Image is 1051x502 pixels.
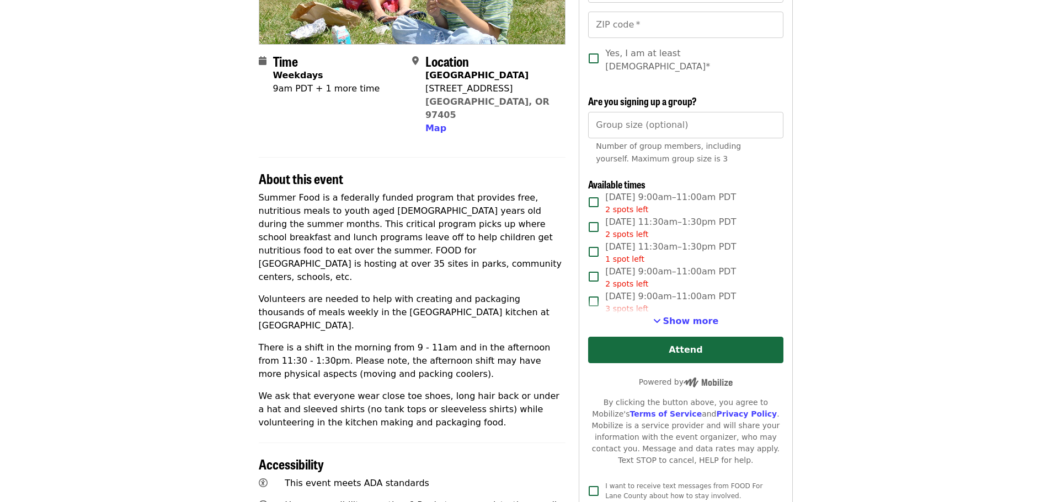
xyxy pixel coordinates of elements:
[684,377,733,387] img: Powered by Mobilize
[273,70,323,80] strong: Weekdays
[629,409,702,418] a: Terms of Service
[605,230,648,239] span: 2 spots left
[425,123,446,133] span: Map
[588,397,783,466] div: By clicking the button above, you agree to Mobilize's and . Mobilize is a service provider and wi...
[259,191,566,284] p: Summer Food is a federally funded program that provides free, nutritious meals to youth aged [DEM...
[596,142,741,163] span: Number of group members, including yourself. Maximum group size is 3
[273,51,298,71] span: Time
[663,316,719,326] span: Show more
[588,177,645,191] span: Available times
[412,56,419,66] i: map-marker-alt icon
[425,96,549,120] a: [GEOGRAPHIC_DATA], OR 97405
[605,47,774,73] span: Yes, I am at least [DEMOGRAPHIC_DATA]*
[605,191,736,215] span: [DATE] 9:00am–11:00am PDT
[588,12,783,38] input: ZIP code
[259,56,266,66] i: calendar icon
[259,169,343,188] span: About this event
[259,390,566,429] p: We ask that everyone wear close toe shoes, long hair back or under a hat and sleeved shirts (no t...
[259,454,324,473] span: Accessibility
[605,240,736,265] span: [DATE] 11:30am–1:30pm PDT
[425,70,529,80] strong: [GEOGRAPHIC_DATA]
[639,377,733,386] span: Powered by
[605,482,762,500] span: I want to receive text messages from FOOD For Lane County about how to stay involved.
[425,122,446,135] button: Map
[605,205,648,214] span: 2 spots left
[285,478,429,488] span: This event meets ADA standards
[716,409,777,418] a: Privacy Policy
[605,279,648,288] span: 2 spots left
[259,478,268,488] i: universal-access icon
[259,293,566,332] p: Volunteers are needed to help with creating and packaging thousands of meals weekly in the [GEOGR...
[605,255,644,263] span: 1 spot left
[273,82,380,95] div: 9am PDT + 1 more time
[425,51,469,71] span: Location
[588,112,783,138] input: [object Object]
[605,290,736,315] span: [DATE] 9:00am–11:00am PDT
[425,82,557,95] div: [STREET_ADDRESS]
[588,94,697,108] span: Are you signing up a group?
[259,341,566,381] p: There is a shift in the morning from 9 - 11am and in the afternoon from 11:30 - 1:30pm. Please no...
[605,304,648,313] span: 3 spots left
[605,215,736,240] span: [DATE] 11:30am–1:30pm PDT
[653,315,719,328] button: See more timeslots
[588,337,783,363] button: Attend
[605,265,736,290] span: [DATE] 9:00am–11:00am PDT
